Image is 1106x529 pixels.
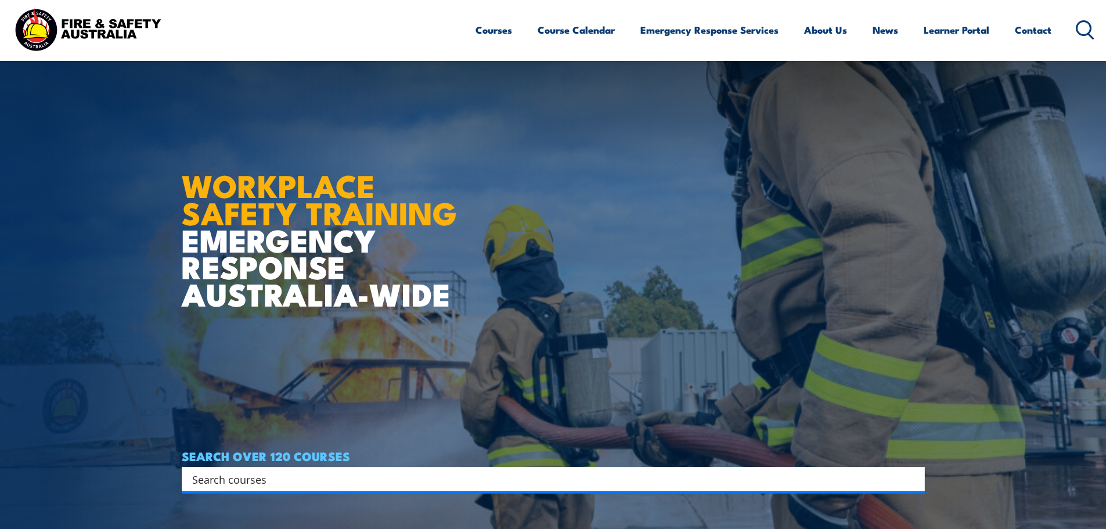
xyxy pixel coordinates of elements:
a: Course Calendar [538,15,615,45]
h1: EMERGENCY RESPONSE AUSTRALIA-WIDE [182,142,466,307]
input: Search input [192,470,899,488]
form: Search form [194,471,902,487]
a: Learner Portal [924,15,989,45]
strong: WORKPLACE SAFETY TRAINING [182,160,457,236]
a: About Us [804,15,847,45]
a: News [873,15,898,45]
button: Search magnifier button [905,471,921,487]
h4: SEARCH OVER 120 COURSES [182,449,925,462]
a: Emergency Response Services [640,15,779,45]
a: Courses [475,15,512,45]
a: Contact [1015,15,1051,45]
